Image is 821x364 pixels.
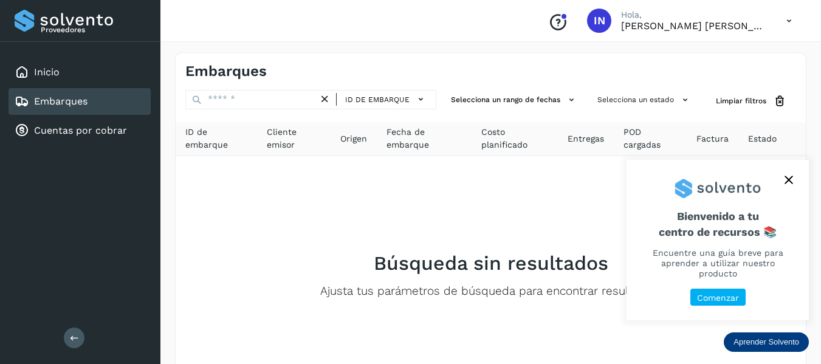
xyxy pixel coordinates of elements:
[267,126,321,151] span: Cliente emisor
[9,59,151,86] div: Inicio
[9,117,151,144] div: Cuentas por cobrar
[340,132,367,145] span: Origen
[641,210,794,238] span: Bienvenido a tu
[345,94,410,105] span: ID de embarque
[481,126,549,151] span: Costo planificado
[34,125,127,136] a: Cuentas por cobrar
[724,332,809,352] div: Aprender Solvento
[780,171,798,189] button: close,
[696,132,729,145] span: Factura
[697,293,739,303] p: Comenzar
[185,63,267,80] h4: Embarques
[641,248,794,278] p: Encuentre una guía breve para aprender a utilizar nuestro producto
[641,225,794,239] p: centro de recursos 📚
[342,91,431,108] button: ID de embarque
[593,90,696,110] button: Selecciona un estado
[9,88,151,115] div: Embarques
[623,126,677,151] span: POD cargadas
[41,26,146,34] p: Proveedores
[733,337,799,347] p: Aprender Solvento
[627,160,809,320] div: Aprender Solvento
[716,95,766,106] span: Limpiar filtros
[34,95,88,107] a: Embarques
[386,126,461,151] span: Fecha de embarque
[185,126,247,151] span: ID de embarque
[374,252,608,275] h2: Búsqueda sin resultados
[621,10,767,20] p: Hola,
[568,132,604,145] span: Entregas
[690,289,746,306] button: Comenzar
[706,90,796,112] button: Limpiar filtros
[34,66,60,78] a: Inicio
[446,90,583,110] button: Selecciona un rango de fechas
[748,132,777,145] span: Estado
[320,284,661,298] p: Ajusta tus parámetros de búsqueda para encontrar resultados.
[621,20,767,32] p: IGNACIO NAGAYA LOPEZ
